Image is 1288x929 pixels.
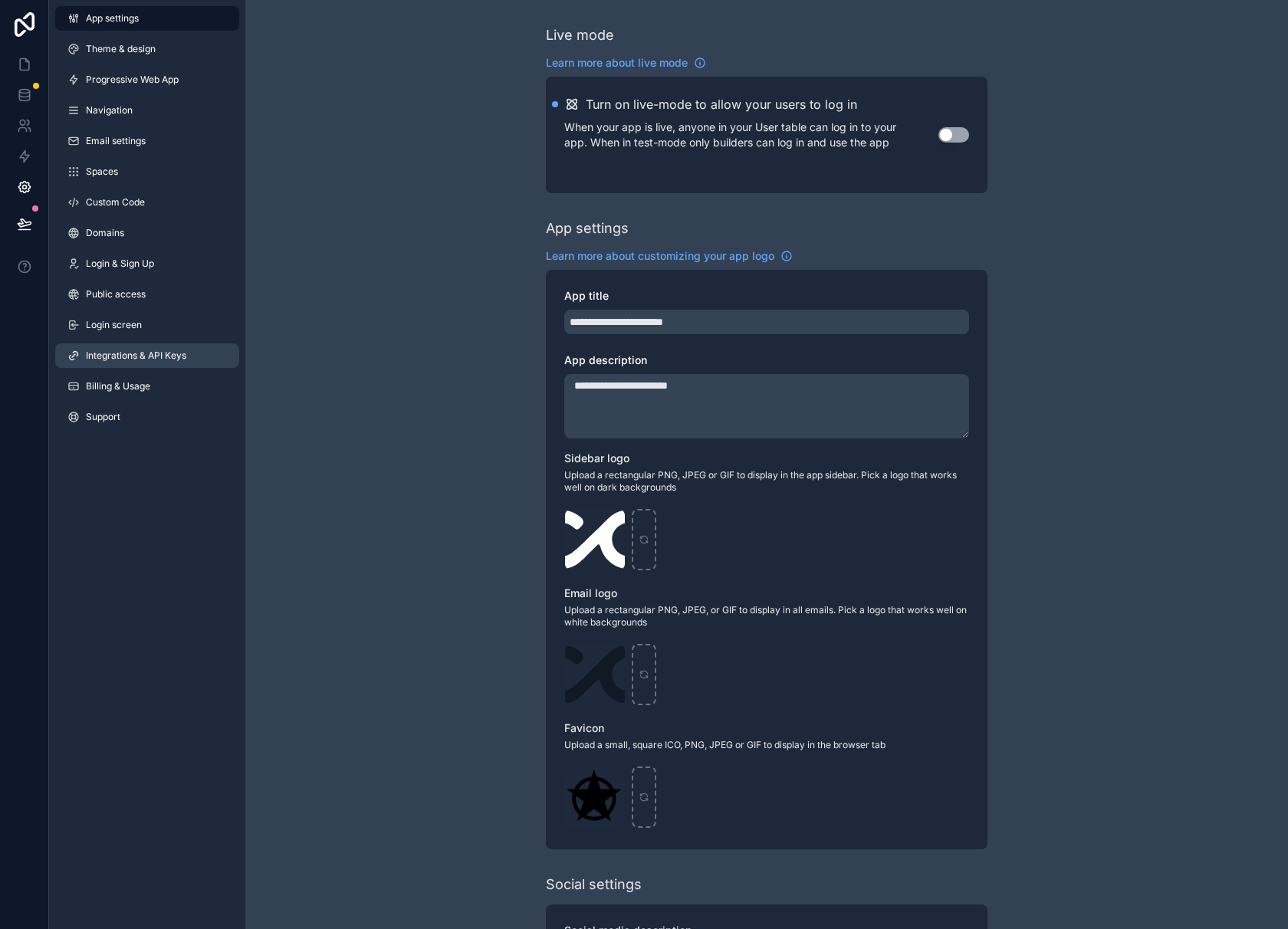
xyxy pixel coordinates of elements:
[55,37,239,61] a: Theme & design
[586,95,857,113] h2: Turn on live-mode to allow your users to log in
[55,282,239,307] a: Public access
[86,380,150,392] span: Billing & Usage
[546,55,706,71] a: Learn more about live mode
[55,221,239,245] a: Domains
[55,405,239,429] a: Support
[86,258,154,270] span: Login & Sign Up
[55,374,239,399] a: Billing & Usage
[86,104,133,117] span: Navigation
[55,129,239,153] a: Email settings
[546,874,642,895] div: Social settings
[86,135,146,147] span: Email settings
[86,319,142,331] span: Login screen
[55,6,239,31] a: App settings
[55,251,239,276] a: Login & Sign Up
[564,721,604,734] span: Favicon
[86,12,139,25] span: App settings
[564,120,938,150] p: When your app is live, anyone in your User table can log in to your app. When in test-mode only b...
[546,218,629,239] div: App settings
[86,411,120,423] span: Support
[86,43,156,55] span: Theme & design
[564,604,969,629] span: Upload a rectangular PNG, JPEG, or GIF to display in all emails. Pick a logo that works well on w...
[564,353,647,366] span: App description
[55,67,239,92] a: Progressive Web App
[564,451,629,464] span: Sidebar logo
[55,159,239,184] a: Spaces
[55,313,239,337] a: Login screen
[55,98,239,123] a: Navigation
[86,196,145,208] span: Custom Code
[546,248,793,264] a: Learn more about customizing your app logo
[55,190,239,215] a: Custom Code
[564,289,609,302] span: App title
[564,586,617,599] span: Email logo
[546,25,614,46] div: Live mode
[86,166,118,178] span: Spaces
[86,227,124,239] span: Domains
[86,288,146,300] span: Public access
[564,739,969,751] span: Upload a small, square ICO, PNG, JPEG or GIF to display in the browser tab
[86,74,179,86] span: Progressive Web App
[86,350,186,362] span: Integrations & API Keys
[564,469,969,494] span: Upload a rectangular PNG, JPEG or GIF to display in the app sidebar. Pick a logo that works well ...
[546,55,688,71] span: Learn more about live mode
[546,248,774,264] span: Learn more about customizing your app logo
[55,343,239,368] a: Integrations & API Keys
